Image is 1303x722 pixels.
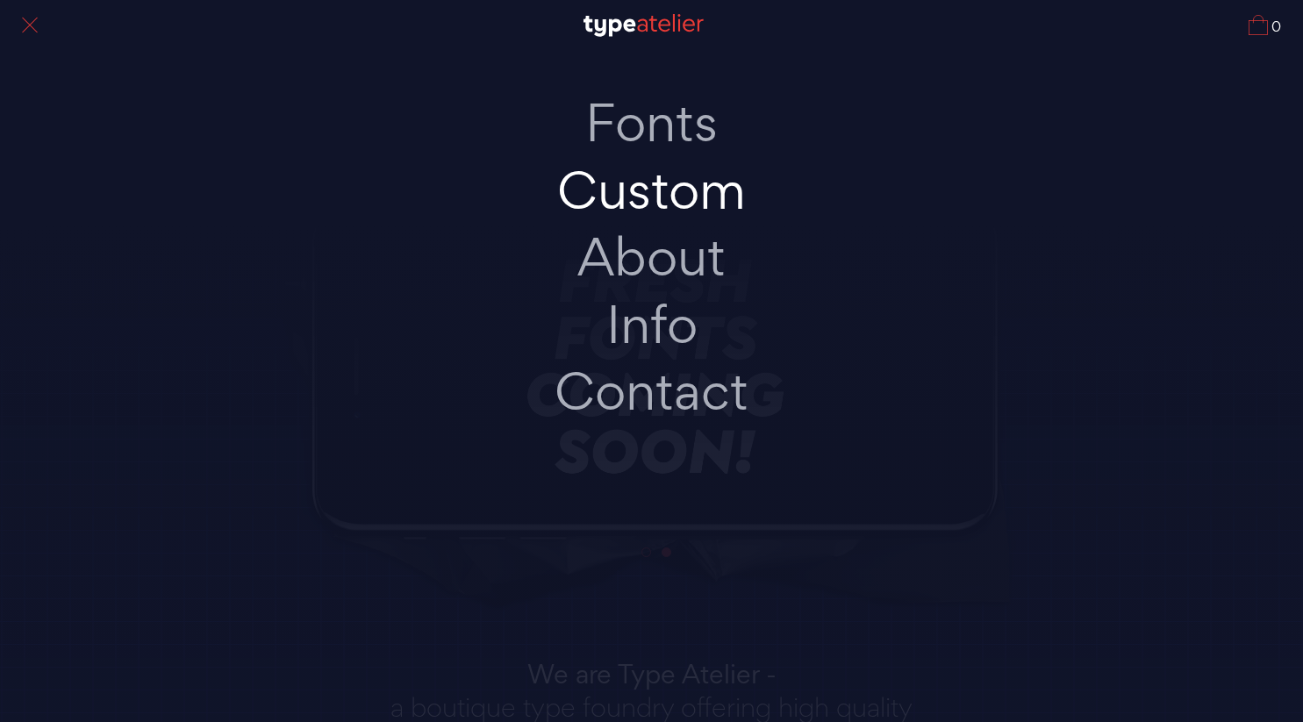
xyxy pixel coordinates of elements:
[468,358,836,425] a: Contact
[1268,20,1281,35] span: 0
[583,14,704,37] img: TA_Logo.svg
[1249,15,1268,35] img: Cart_Icon.svg
[468,89,836,157] a: Fonts
[468,291,836,359] a: Info
[468,157,836,225] a: Custom
[468,224,836,291] a: About
[1249,15,1281,35] a: 0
